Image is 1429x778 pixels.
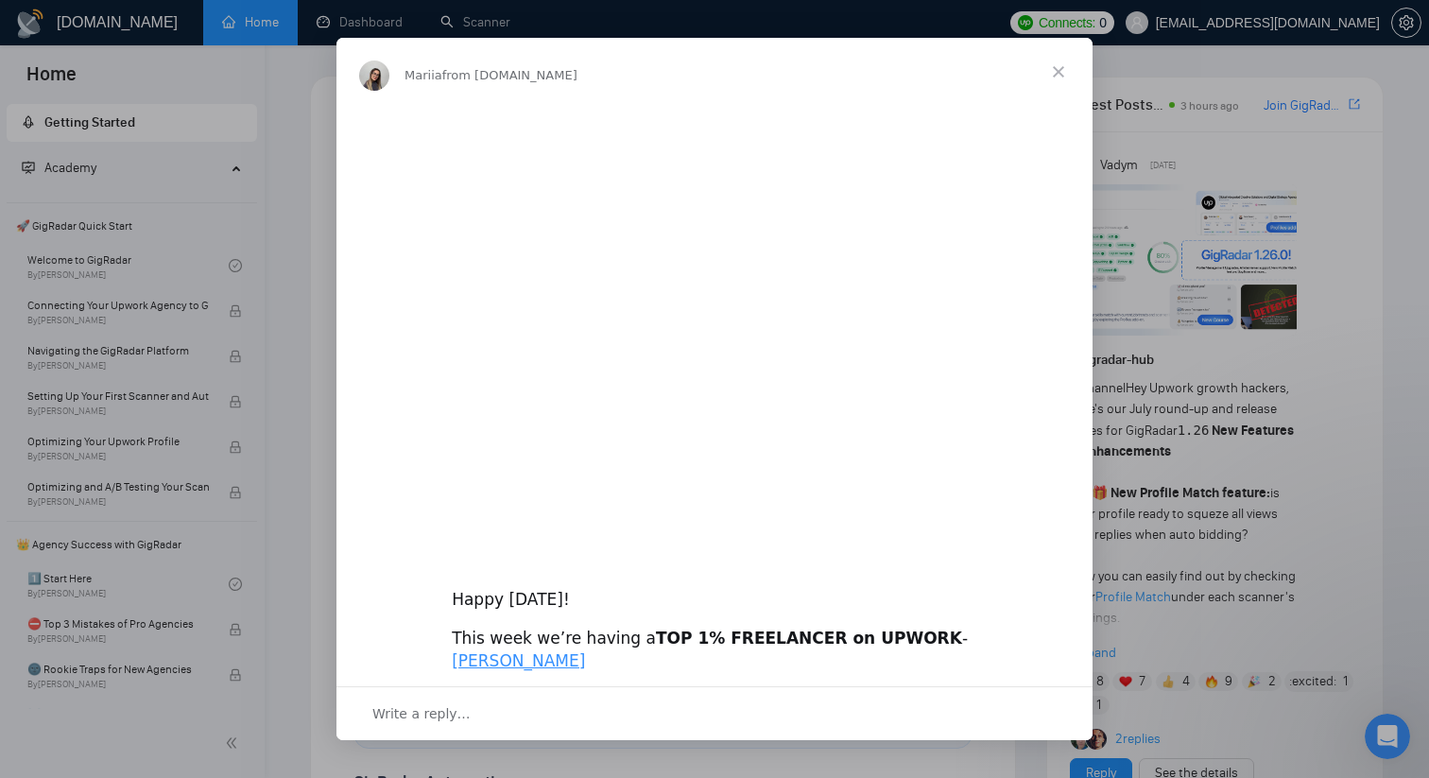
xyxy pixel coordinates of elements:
[452,628,977,673] div: This week we’re having a -
[372,701,471,726] span: Write a reply…
[442,68,577,82] span: from [DOMAIN_NAME]
[336,686,1093,740] div: Open conversation and reply
[359,61,389,91] img: Profile image for Mariia
[452,566,977,612] div: Happy [DATE]!
[452,651,585,670] a: [PERSON_NAME]
[405,68,442,82] span: Mariia
[1024,38,1093,106] span: Close
[656,629,962,648] b: TOP 1% FREELANCER on UPWORK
